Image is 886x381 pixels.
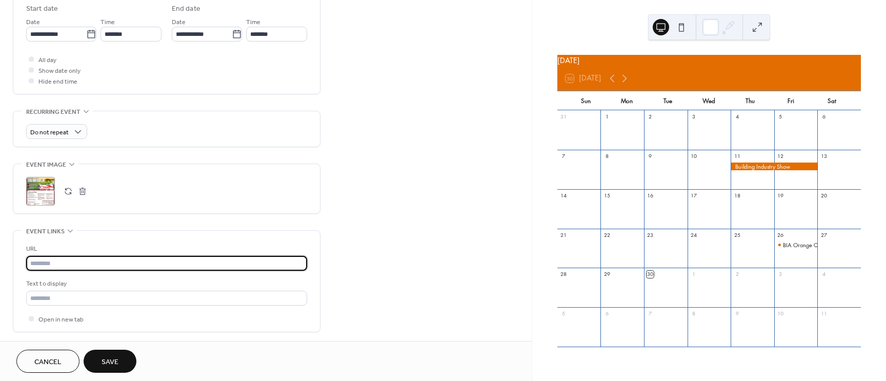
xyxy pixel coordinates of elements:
div: 29 [603,271,611,278]
div: 20 [820,192,828,199]
div: Fri [771,91,812,111]
div: Start date [26,4,58,14]
div: 14 [560,192,567,199]
div: Building Industry Show [731,163,817,170]
div: 1 [690,271,697,278]
div: URL [26,244,305,254]
div: Thu [730,91,771,111]
span: Hide end time [38,76,77,87]
div: 30 [647,271,654,278]
div: 6 [820,113,828,121]
div: 17 [690,192,697,199]
div: Mon [607,91,648,111]
div: 13 [820,152,828,159]
div: 8 [690,310,697,317]
span: Time [246,17,260,28]
div: 15 [603,192,611,199]
div: 9 [647,152,654,159]
div: 4 [820,271,828,278]
div: 2 [734,271,741,278]
div: 12 [777,152,784,159]
div: 25 [734,231,741,238]
button: Cancel [16,350,79,373]
div: Text to display [26,278,305,289]
div: ; [26,177,55,206]
span: Event links [26,226,65,237]
span: Show date only [38,66,80,76]
div: 2 [647,113,654,121]
div: 19 [777,192,784,199]
div: End date [172,4,200,14]
div: 3 [777,271,784,278]
span: Cancel [34,357,62,368]
div: 18 [734,192,741,199]
div: 5 [560,310,567,317]
div: 7 [647,310,654,317]
div: 1 [603,113,611,121]
div: 5 [777,113,784,121]
div: Sun [566,91,607,111]
div: 10 [777,310,784,317]
div: BIA Orange County Annual Softball Tournament [774,241,818,249]
div: 27 [820,231,828,238]
div: [DATE] [557,55,861,66]
span: Date [172,17,186,28]
span: Save [102,357,118,368]
div: 11 [734,152,741,159]
span: Recurring event [26,107,80,117]
div: 26 [777,231,784,238]
div: 8 [603,152,611,159]
div: 21 [560,231,567,238]
div: 16 [647,192,654,199]
div: 3 [690,113,697,121]
div: Sat [812,91,853,111]
div: 22 [603,231,611,238]
span: Do not repeat [30,127,69,138]
div: 6 [603,310,611,317]
div: 11 [820,310,828,317]
div: 4 [734,113,741,121]
span: Date [26,17,40,28]
div: 28 [560,271,567,278]
div: 10 [690,152,697,159]
span: Event image [26,159,66,170]
div: 31 [560,113,567,121]
div: 24 [690,231,697,238]
div: Tue [648,91,689,111]
span: Open in new tab [38,314,84,325]
button: Save [84,350,136,373]
div: 23 [647,231,654,238]
span: Time [100,17,115,28]
div: 7 [560,152,567,159]
span: All day [38,55,56,66]
div: Wed [689,91,730,111]
div: 9 [734,310,741,317]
